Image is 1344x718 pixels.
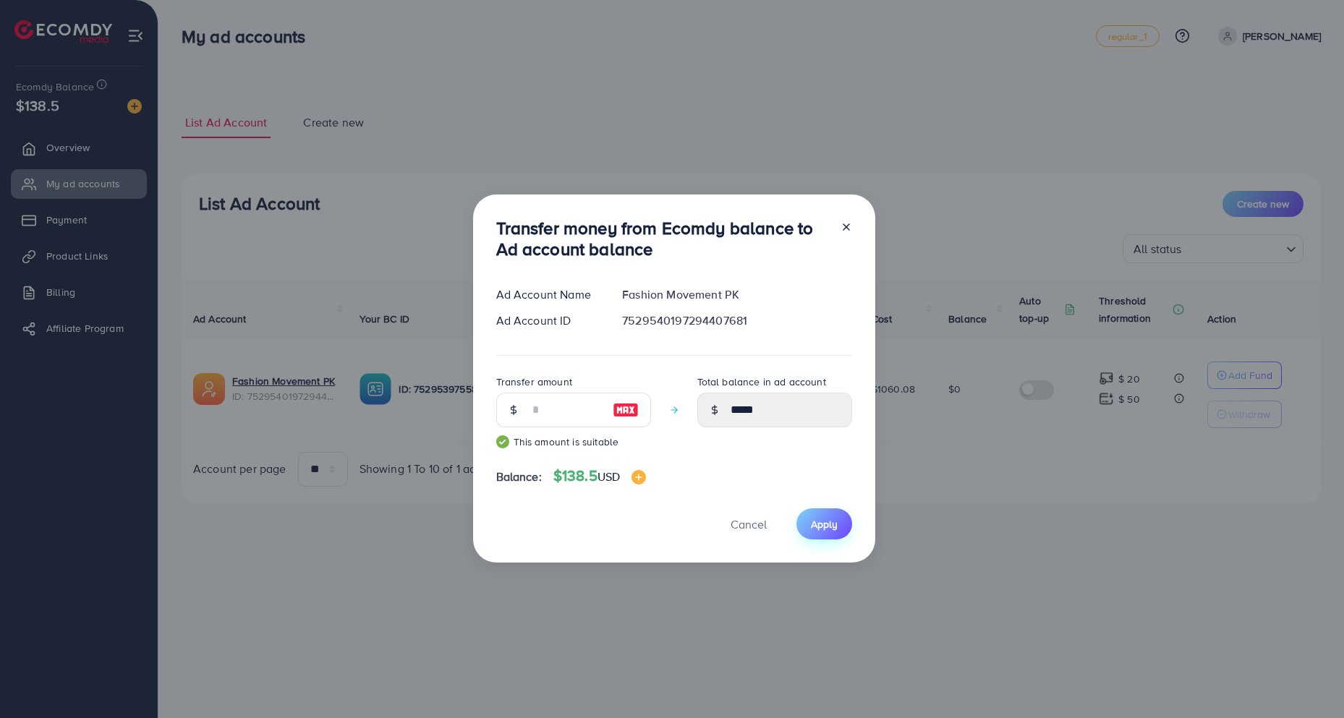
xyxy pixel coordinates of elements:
[496,218,829,260] h3: Transfer money from Ecomdy balance to Ad account balance
[1283,653,1333,707] iframe: Chat
[611,286,863,303] div: Fashion Movement PK
[597,469,620,484] span: USD
[697,375,826,389] label: Total balance in ad account
[613,401,639,419] img: image
[713,508,785,539] button: Cancel
[631,470,646,484] img: image
[731,516,767,532] span: Cancel
[611,312,863,329] div: 7529540197294407681
[496,469,542,485] span: Balance:
[811,517,838,531] span: Apply
[485,286,611,303] div: Ad Account Name
[496,435,509,448] img: guide
[796,508,852,539] button: Apply
[496,375,572,389] label: Transfer amount
[485,312,611,329] div: Ad Account ID
[496,435,651,449] small: This amount is suitable
[553,467,646,485] h4: $138.5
